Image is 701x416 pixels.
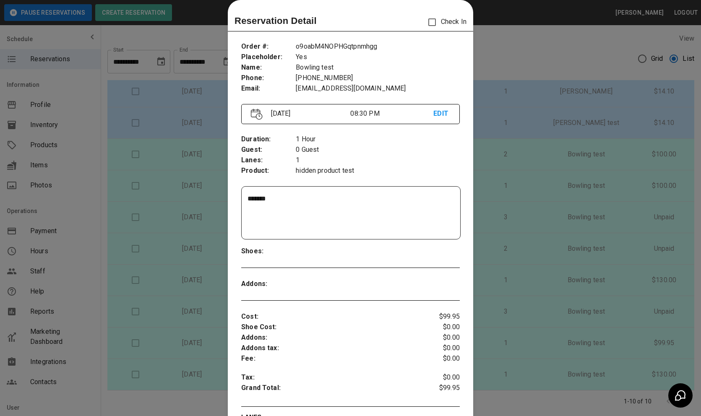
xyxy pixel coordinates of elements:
[268,109,351,119] p: [DATE]
[241,62,296,73] p: Name :
[241,372,423,383] p: Tax :
[423,343,460,354] p: $0.00
[296,166,460,176] p: hidden product test
[296,42,460,52] p: o9oabM4NOPHGqtpnmhgg
[423,322,460,333] p: $0.00
[241,52,296,62] p: Placeholder :
[241,343,423,354] p: Addons tax :
[241,354,423,364] p: Fee :
[241,83,296,94] p: Email :
[423,383,460,395] p: $99.95
[296,52,460,62] p: Yes
[296,73,460,83] p: [PHONE_NUMBER]
[241,383,423,395] p: Grand Total :
[296,155,460,166] p: 1
[296,62,460,73] p: Bowling test
[423,333,460,343] p: $0.00
[423,13,466,31] p: Check In
[241,73,296,83] p: Phone :
[296,83,460,94] p: [EMAIL_ADDRESS][DOMAIN_NAME]
[241,42,296,52] p: Order # :
[241,322,423,333] p: Shoe Cost :
[241,246,296,257] p: Shoes :
[350,109,433,119] p: 08:30 PM
[241,333,423,343] p: Addons :
[241,145,296,155] p: Guest :
[241,166,296,176] p: Product :
[241,155,296,166] p: Lanes :
[241,134,296,145] p: Duration :
[423,354,460,364] p: $0.00
[296,134,460,145] p: 1 Hour
[433,109,450,119] p: EDIT
[296,145,460,155] p: 0 Guest
[251,109,263,120] img: Vector
[241,312,423,322] p: Cost :
[423,372,460,383] p: $0.00
[423,312,460,322] p: $99.95
[241,279,296,289] p: Addons :
[235,14,317,28] p: Reservation Detail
